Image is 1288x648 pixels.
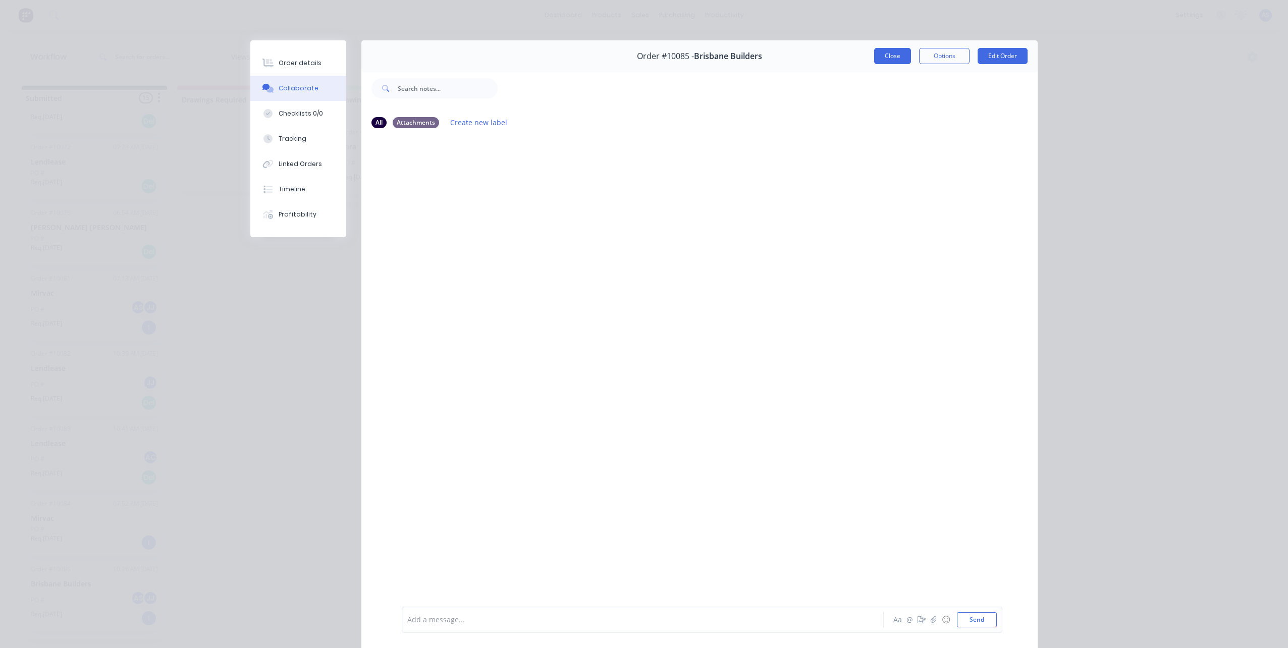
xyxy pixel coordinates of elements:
[279,210,316,219] div: Profitability
[279,109,323,118] div: Checklists 0/0
[919,48,970,64] button: Options
[371,117,387,128] div: All
[250,101,346,126] button: Checklists 0/0
[250,50,346,76] button: Order details
[279,185,305,194] div: Timeline
[250,177,346,202] button: Timeline
[250,126,346,151] button: Tracking
[250,76,346,101] button: Collaborate
[891,614,903,626] button: Aa
[250,202,346,227] button: Profitability
[694,51,762,61] span: Brisbane Builders
[398,78,498,98] input: Search notes...
[279,59,321,68] div: Order details
[957,612,997,627] button: Send
[279,84,318,93] div: Collaborate
[874,48,911,64] button: Close
[903,614,916,626] button: @
[940,614,952,626] button: ☺
[250,151,346,177] button: Linked Orders
[978,48,1028,64] button: Edit Order
[279,134,306,143] div: Tracking
[393,117,439,128] div: Attachments
[445,116,513,129] button: Create new label
[637,51,694,61] span: Order #10085 -
[279,159,322,169] div: Linked Orders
